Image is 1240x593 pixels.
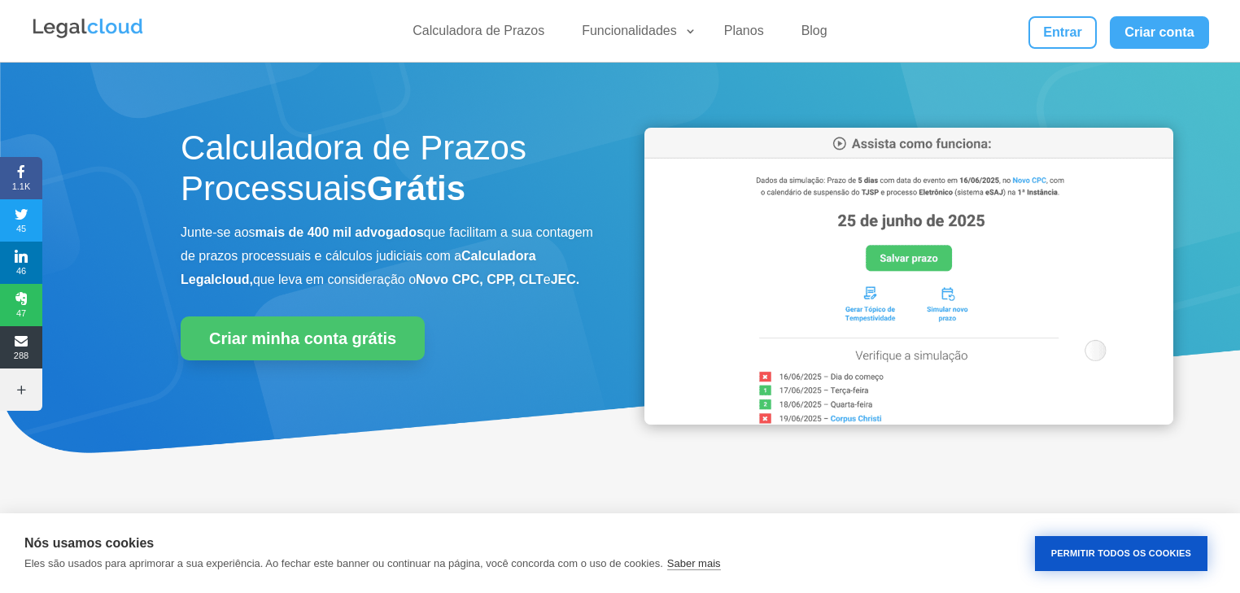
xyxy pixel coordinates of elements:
[714,23,774,46] a: Planos
[255,225,424,239] b: mais de 400 mil advogados
[416,273,544,286] b: Novo CPC, CPP, CLT
[31,16,145,41] img: Legalcloud Logo
[667,557,721,570] a: Saber mais
[181,221,596,291] p: Junte-se aos que facilitam a sua contagem de prazos processuais e cálculos judiciais com a que le...
[24,536,154,550] strong: Nós usamos cookies
[24,557,663,569] p: Eles são usados para aprimorar a sua experiência. Ao fechar este banner ou continuar na página, v...
[1035,536,1207,571] button: Permitir Todos os Cookies
[403,23,554,46] a: Calculadora de Prazos
[181,316,425,360] a: Criar minha conta grátis
[644,128,1173,425] img: Calculadora de Prazos Processuais da Legalcloud
[792,23,837,46] a: Blog
[181,128,596,218] h1: Calculadora de Prazos Processuais
[551,273,580,286] b: JEC.
[181,249,536,286] b: Calculadora Legalcloud,
[31,29,145,43] a: Logo da Legalcloud
[572,23,696,46] a: Funcionalidades
[644,413,1173,427] a: Calculadora de Prazos Processuais da Legalcloud
[1028,16,1097,49] a: Entrar
[1110,16,1209,49] a: Criar conta
[367,169,465,207] strong: Grátis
